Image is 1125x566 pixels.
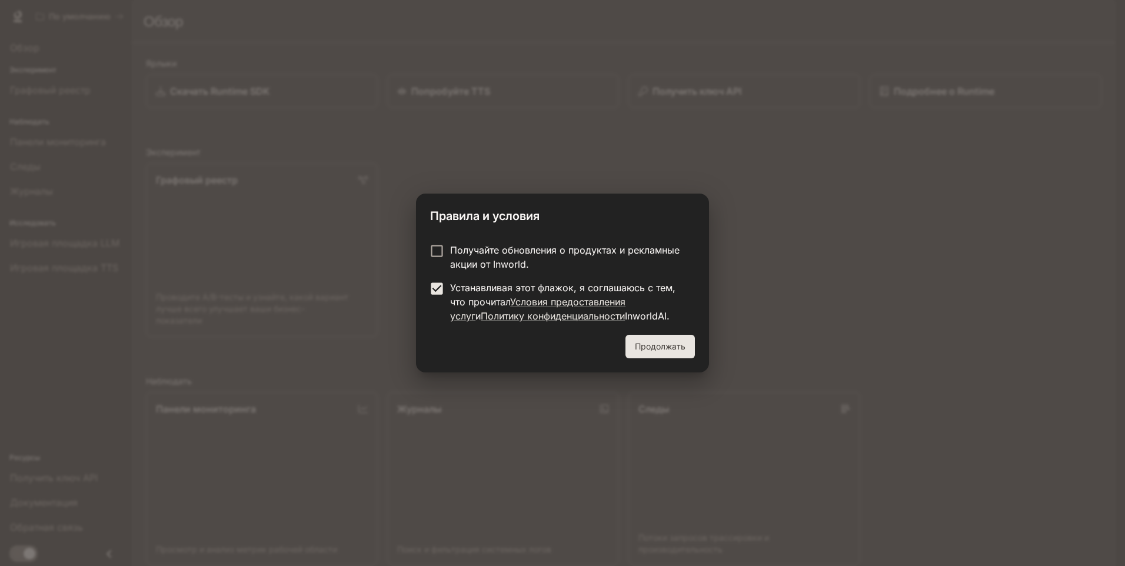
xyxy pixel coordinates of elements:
a: Политику конфиденциальности [481,310,625,322]
button: Продолжать [625,335,695,358]
h2: Правила и условия [416,194,709,234]
p: Получайте обновления о продуктах и рекламные акции от Inworld. [450,243,685,271]
p: Устанавливая этот флажок, я соглашаюсь с тем, что прочитал и InworldAI. [450,281,685,323]
a: Условия предоставления услуг [450,296,625,322]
